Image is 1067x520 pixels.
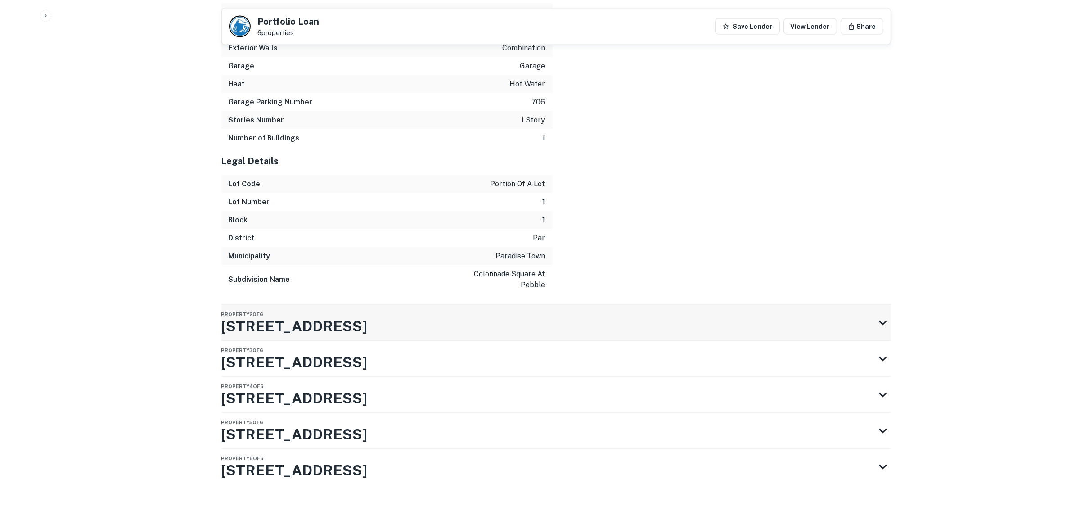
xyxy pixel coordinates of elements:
h6: Lot Code [229,179,261,190]
div: Property3of6[STREET_ADDRESS] [221,341,891,377]
p: 6 properties [258,29,320,37]
h6: Lot Number [229,197,270,208]
h6: Air Conditioning [229,7,285,18]
button: Save Lender [715,18,780,35]
p: chilled water [500,7,545,18]
div: Property6of6[STREET_ADDRESS] [221,449,891,485]
h3: [STREET_ADDRESS] [221,316,368,337]
h5: Portfolio Loan [258,17,320,26]
div: Property2of6[STREET_ADDRESS] [221,305,891,341]
h6: Block [229,215,248,226]
div: Property4of6[STREET_ADDRESS] [221,377,891,413]
h6: Subdivision Name [229,274,290,285]
h3: [STREET_ADDRESS] [221,424,368,445]
span: Property 6 of 6 [221,456,264,461]
h3: [STREET_ADDRESS] [221,388,368,409]
h6: Number of Buildings [229,133,300,144]
button: Share [841,18,883,35]
h6: Exterior Walls [229,43,278,54]
span: Property 5 of 6 [221,420,264,425]
p: paradise town [496,251,545,262]
span: Property 2 of 6 [221,312,264,317]
div: Property5of6[STREET_ADDRESS] [221,413,891,449]
span: Property 4 of 6 [221,384,264,389]
h6: Municipality [229,251,270,262]
p: 1 [543,197,545,208]
p: 1 [543,215,545,226]
h6: Garage [229,61,255,72]
a: View Lender [783,18,837,35]
p: par [533,233,545,244]
p: 706 [532,97,545,108]
p: combination [503,43,545,54]
h6: Heat [229,79,245,90]
h6: Garage Parking Number [229,97,313,108]
p: 1 story [522,115,545,126]
h3: [STREET_ADDRESS] [221,460,368,481]
h5: Legal Details [221,154,553,168]
h6: Stories Number [229,115,284,126]
p: hot water [510,79,545,90]
p: garage [520,61,545,72]
h3: [STREET_ADDRESS] [221,352,368,373]
p: 1 [543,133,545,144]
h6: District [229,233,255,244]
p: colonnade square at pebble [464,269,545,290]
span: Property 3 of 6 [221,348,264,353]
p: portion of a lot [491,179,545,190]
iframe: Chat Widget [1022,448,1067,491]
